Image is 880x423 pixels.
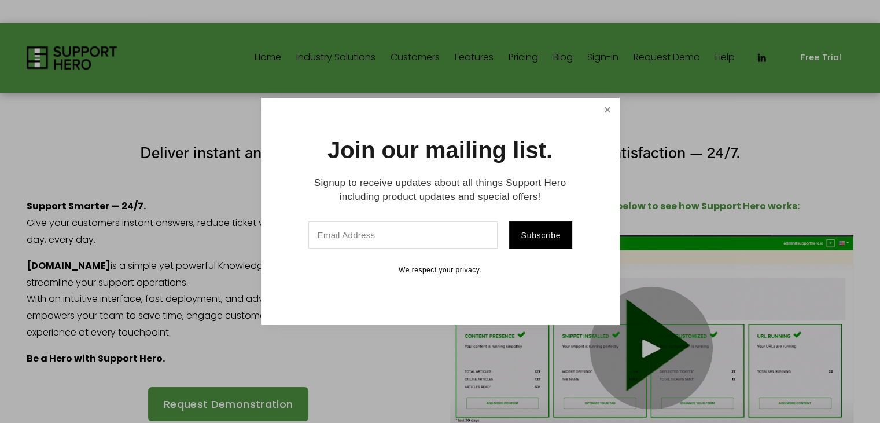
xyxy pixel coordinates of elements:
a: Close [597,100,617,120]
span: Subscribe [521,231,561,240]
p: Signup to receive updates about all things Support Hero including product updates and special off... [301,176,579,204]
h1: Join our mailing list. [327,138,553,162]
p: We respect your privacy. [301,266,579,275]
button: Subscribe [509,221,572,249]
input: Email Address [308,221,498,249]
